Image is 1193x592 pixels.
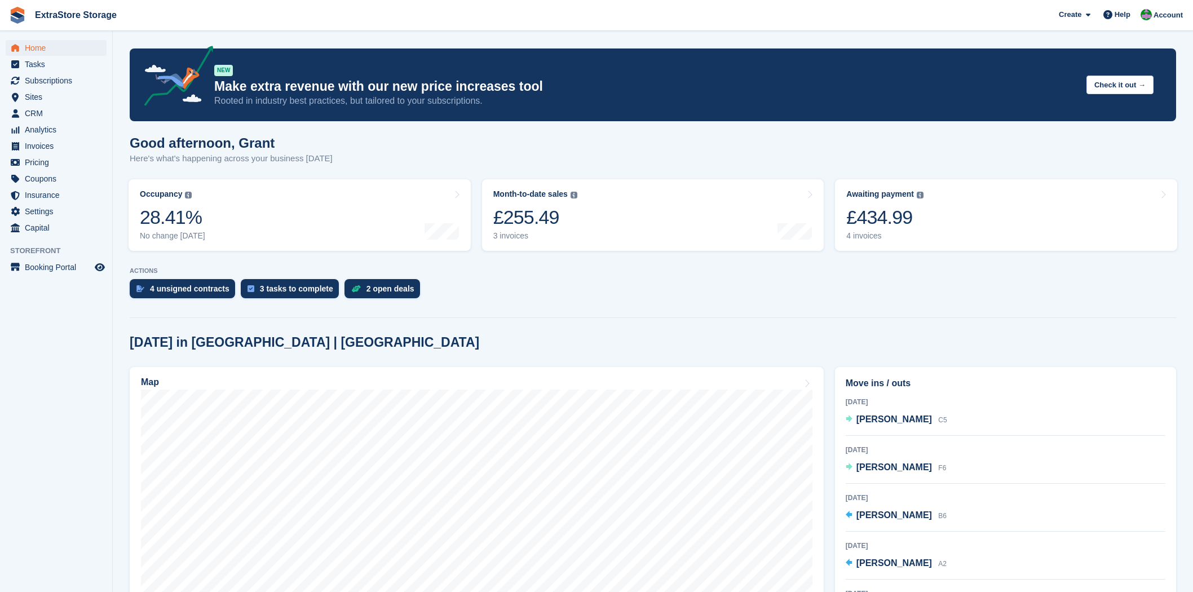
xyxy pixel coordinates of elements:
span: CRM [25,105,92,121]
a: Preview store [93,260,107,274]
span: Home [25,40,92,56]
span: Capital [25,220,92,236]
h2: [DATE] in [GEOGRAPHIC_DATA] | [GEOGRAPHIC_DATA] [130,335,479,350]
div: [DATE] [846,493,1165,503]
span: Invoices [25,138,92,154]
img: icon-info-grey-7440780725fd019a000dd9b08b2336e03edf1995a4989e88bcd33f0948082b44.svg [917,192,924,198]
img: stora-icon-8386f47178a22dfd0bd8f6a31ec36ba5ce8667c1dd55bd0f319d3a0aa187defe.svg [9,7,26,24]
span: [PERSON_NAME] [856,558,932,568]
div: £255.49 [493,206,577,229]
span: [PERSON_NAME] [856,462,932,472]
div: [DATE] [846,541,1165,551]
div: 3 tasks to complete [260,284,333,293]
div: [DATE] [846,397,1165,407]
a: menu [6,40,107,56]
a: 3 tasks to complete [241,279,344,304]
a: menu [6,171,107,187]
span: Account [1154,10,1183,21]
a: [PERSON_NAME] B6 [846,509,947,523]
a: [PERSON_NAME] C5 [846,413,947,427]
h2: Move ins / outs [846,377,1165,390]
div: 28.41% [140,206,205,229]
img: Grant Daniel [1141,9,1152,20]
a: menu [6,122,107,138]
a: menu [6,204,107,219]
span: Pricing [25,154,92,170]
button: Check it out → [1086,76,1154,94]
h2: Map [141,377,159,387]
span: Settings [25,204,92,219]
img: contract_signature_icon-13c848040528278c33f63329250d36e43548de30e8caae1d1a13099fd9432cc5.svg [136,285,144,292]
a: menu [6,259,107,275]
h1: Good afternoon, Grant [130,135,333,151]
div: Month-to-date sales [493,189,568,199]
a: menu [6,187,107,203]
span: Sites [25,89,92,105]
div: 2 open deals [366,284,414,293]
span: Insurance [25,187,92,203]
a: [PERSON_NAME] F6 [846,461,947,475]
span: A2 [938,560,947,568]
span: Tasks [25,56,92,72]
div: Awaiting payment [846,189,914,199]
span: Storefront [10,245,112,257]
p: ACTIONS [130,267,1176,275]
span: [PERSON_NAME] [856,510,932,520]
span: [PERSON_NAME] [856,414,932,424]
span: Help [1115,9,1130,20]
a: menu [6,105,107,121]
div: NEW [214,65,233,76]
div: 3 invoices [493,231,577,241]
div: £434.99 [846,206,924,229]
a: menu [6,73,107,89]
span: Create [1059,9,1081,20]
span: Coupons [25,171,92,187]
span: Subscriptions [25,73,92,89]
a: menu [6,220,107,236]
span: Analytics [25,122,92,138]
a: menu [6,154,107,170]
img: icon-info-grey-7440780725fd019a000dd9b08b2336e03edf1995a4989e88bcd33f0948082b44.svg [571,192,577,198]
div: [DATE] [846,445,1165,455]
a: menu [6,56,107,72]
span: B6 [938,512,947,520]
div: 4 unsigned contracts [150,284,229,293]
p: Here's what's happening across your business [DATE] [130,152,333,165]
a: Month-to-date sales £255.49 3 invoices [482,179,824,251]
span: C5 [938,416,947,424]
a: menu [6,89,107,105]
a: 2 open deals [344,279,426,304]
a: [PERSON_NAME] A2 [846,556,947,571]
a: Occupancy 28.41% No change [DATE] [129,179,471,251]
img: deal-1b604bf984904fb50ccaf53a9ad4b4a5d6e5aea283cecdc64d6e3604feb123c2.svg [351,285,361,293]
a: ExtraStore Storage [30,6,121,24]
p: Make extra revenue with our new price increases tool [214,78,1077,95]
span: Booking Portal [25,259,92,275]
span: F6 [938,464,946,472]
a: Awaiting payment £434.99 4 invoices [835,179,1177,251]
a: menu [6,138,107,154]
img: icon-info-grey-7440780725fd019a000dd9b08b2336e03edf1995a4989e88bcd33f0948082b44.svg [185,192,192,198]
div: 4 invoices [846,231,924,241]
p: Rooted in industry best practices, but tailored to your subscriptions. [214,95,1077,107]
img: task-75834270c22a3079a89374b754ae025e5fb1db73e45f91037f5363f120a921f8.svg [248,285,254,292]
img: price-adjustments-announcement-icon-8257ccfd72463d97f412b2fc003d46551f7dbcb40ab6d574587a9cd5c0d94... [135,46,214,110]
div: Occupancy [140,189,182,199]
div: No change [DATE] [140,231,205,241]
a: 4 unsigned contracts [130,279,241,304]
